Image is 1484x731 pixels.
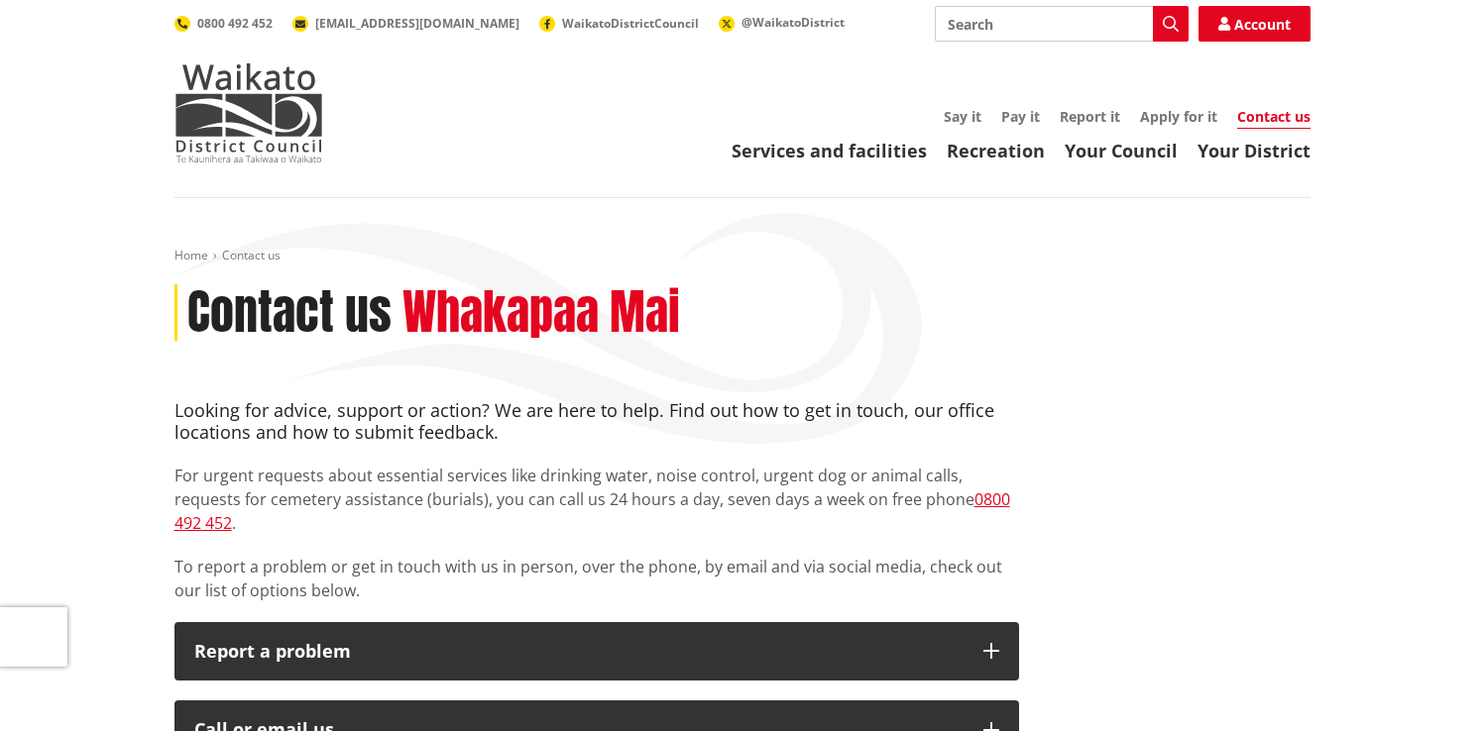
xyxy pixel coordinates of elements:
[719,14,845,31] a: @WaikatoDistrict
[1001,107,1040,126] a: Pay it
[1065,139,1178,162] a: Your Council
[315,15,519,32] span: [EMAIL_ADDRESS][DOMAIN_NAME]
[197,15,273,32] span: 0800 492 452
[174,555,1019,602] p: To report a problem or get in touch with us in person, over the phone, by email and via social me...
[742,14,845,31] span: @WaikatoDistrict
[174,464,1019,535] p: For urgent requests about essential services like drinking water, noise control, urgent dog or an...
[187,284,392,342] h1: Contact us
[292,15,519,32] a: [EMAIL_ADDRESS][DOMAIN_NAME]
[1199,6,1311,42] a: Account
[1060,107,1120,126] a: Report it
[1198,139,1311,162] a: Your District
[194,642,964,662] p: Report a problem
[222,247,281,263] span: Contact us
[562,15,699,32] span: WaikatoDistrictCouncil
[174,622,1019,681] button: Report a problem
[1237,107,1311,129] a: Contact us
[947,139,1045,162] a: Recreation
[1140,107,1217,126] a: Apply for it
[732,139,927,162] a: Services and facilities
[539,15,699,32] a: WaikatoDistrictCouncil
[944,107,981,126] a: Say it
[174,15,273,32] a: 0800 492 452
[174,63,323,162] img: Waikato District Council - Te Kaunihera aa Takiwaa o Waikato
[174,400,1019,443] h4: Looking for advice, support or action? We are here to help. Find out how to get in touch, our off...
[935,6,1189,42] input: Search input
[402,284,680,342] h2: Whakapaa Mai
[174,488,1010,534] a: 0800 492 452
[174,248,1311,264] nav: breadcrumb
[174,247,208,263] a: Home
